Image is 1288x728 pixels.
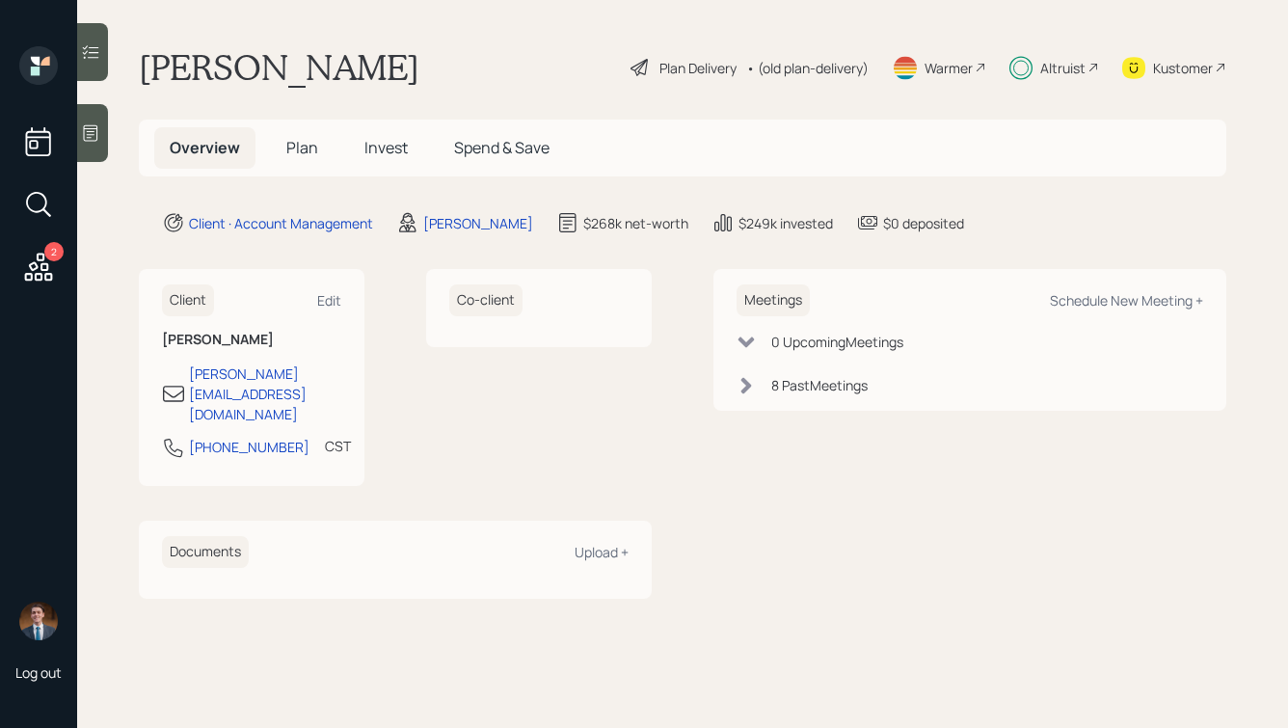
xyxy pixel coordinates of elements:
[162,536,249,568] h6: Documents
[1050,291,1203,310] div: Schedule New Meeting +
[139,46,419,89] h1: [PERSON_NAME]
[925,58,973,78] div: Warmer
[162,284,214,316] h6: Client
[286,137,318,158] span: Plan
[583,213,688,233] div: $268k net-worth
[883,213,964,233] div: $0 deposited
[170,137,240,158] span: Overview
[162,332,341,348] h6: [PERSON_NAME]
[317,291,341,310] div: Edit
[738,213,833,233] div: $249k invested
[325,436,351,456] div: CST
[19,602,58,640] img: hunter_neumayer.jpg
[449,284,523,316] h6: Co-client
[189,213,373,233] div: Client · Account Management
[454,137,550,158] span: Spend & Save
[771,332,903,352] div: 0 Upcoming Meeting s
[737,284,810,316] h6: Meetings
[364,137,408,158] span: Invest
[659,58,737,78] div: Plan Delivery
[1153,58,1213,78] div: Kustomer
[575,543,629,561] div: Upload +
[746,58,869,78] div: • (old plan-delivery)
[44,242,64,261] div: 2
[1040,58,1086,78] div: Altruist
[15,663,62,682] div: Log out
[189,364,341,424] div: [PERSON_NAME][EMAIL_ADDRESS][DOMAIN_NAME]
[771,375,868,395] div: 8 Past Meeting s
[189,437,309,457] div: [PHONE_NUMBER]
[423,213,533,233] div: [PERSON_NAME]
